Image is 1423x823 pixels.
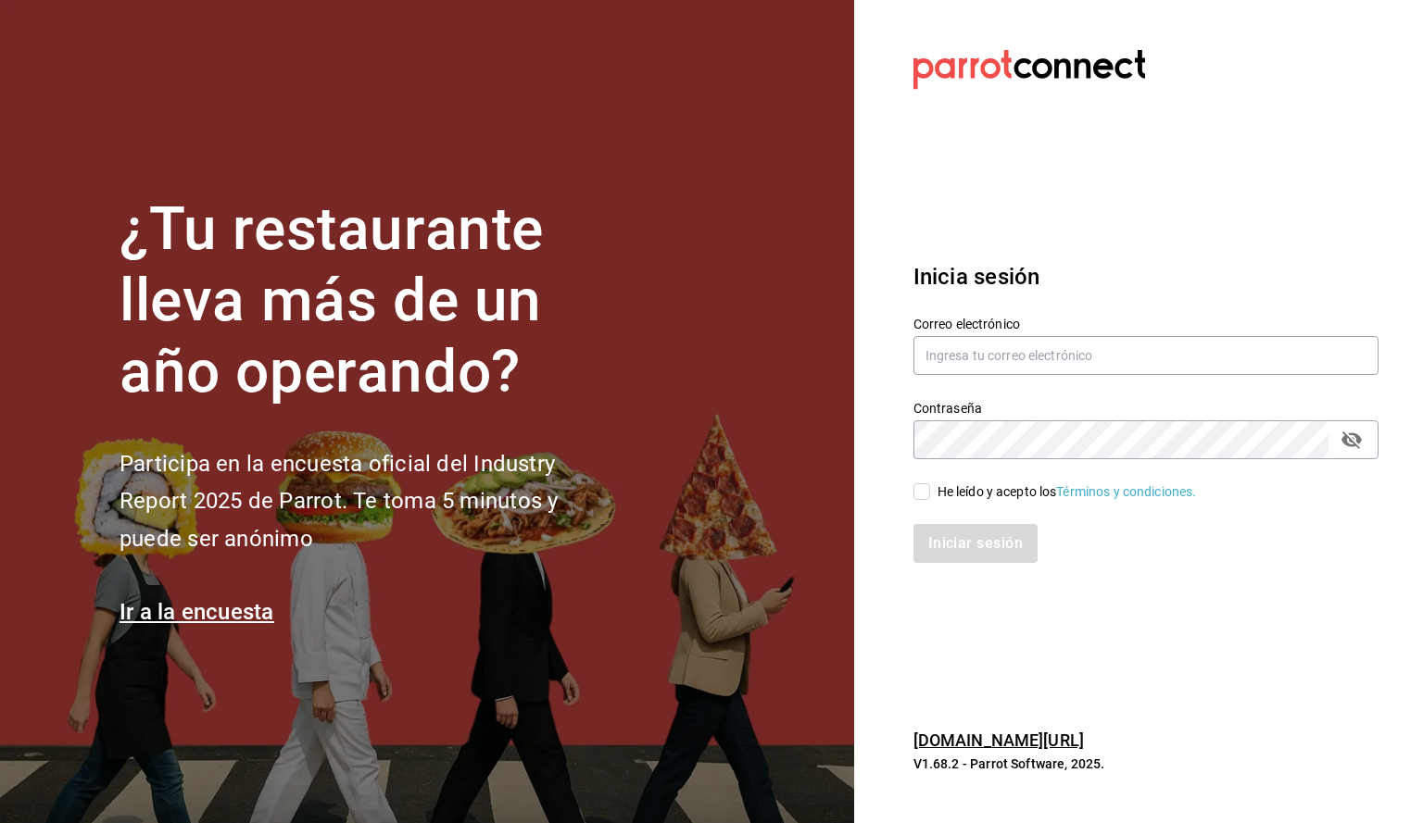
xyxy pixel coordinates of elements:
[938,482,1197,502] div: He leído y acepto los
[913,260,1379,293] h3: Inicia sesión
[120,194,620,407] h1: ¿Tu restaurante lleva más de un año operando?
[120,445,620,558] h2: Participa en la encuesta oficial del Industry Report 2025 de Parrot. Te toma 5 minutos y puede se...
[913,754,1379,773] p: V1.68.2 - Parrot Software, 2025.
[913,402,1379,415] label: Contraseña
[913,336,1379,375] input: Ingresa tu correo electrónico
[1336,424,1367,455] button: passwordField
[120,599,274,625] a: Ir a la encuesta
[1056,484,1196,499] a: Términos y condiciones.
[913,730,1084,750] a: [DOMAIN_NAME][URL]
[913,318,1379,330] label: Correo electrónico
